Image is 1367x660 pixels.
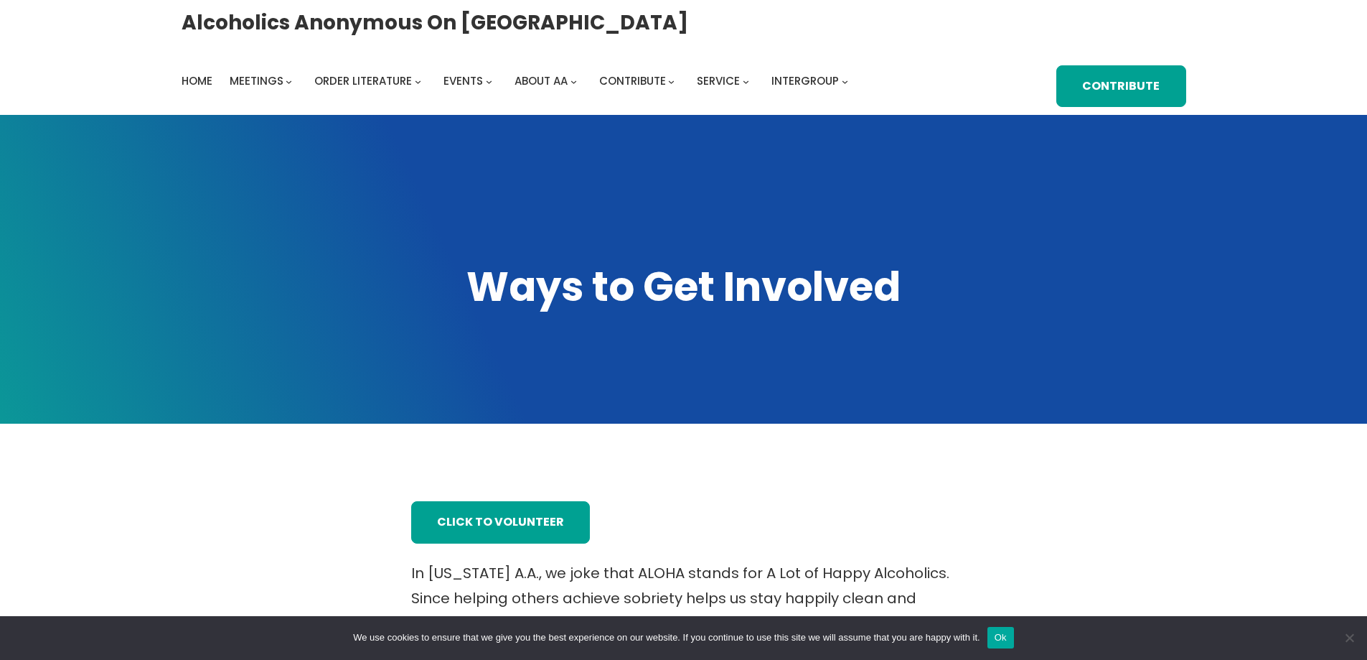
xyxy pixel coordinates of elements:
a: Service [697,71,740,91]
a: click to volunteer [411,501,590,544]
a: About AA [515,71,568,91]
button: Ok [987,627,1014,649]
span: Meetings [230,73,283,88]
span: Events [443,73,483,88]
nav: Intergroup [182,71,853,91]
a: Meetings [230,71,283,91]
a: Contribute [599,71,666,91]
span: We use cookies to ensure that we give you the best experience on our website. If you continue to ... [353,631,980,645]
button: Service submenu [743,78,749,84]
span: About AA [515,73,568,88]
span: Intergroup [771,73,839,88]
a: Alcoholics Anonymous on [GEOGRAPHIC_DATA] [182,5,688,40]
button: Events submenu [486,78,492,84]
button: About AA submenu [570,78,577,84]
span: No [1342,631,1356,645]
span: Home [182,73,212,88]
a: Intergroup [771,71,839,91]
span: Order Literature [314,73,412,88]
button: Meetings submenu [286,78,292,84]
span: Contribute [599,73,666,88]
button: Contribute submenu [668,78,675,84]
h1: Ways to Get Involved [182,260,1186,315]
a: Home [182,71,212,91]
a: Events [443,71,483,91]
span: Service [697,73,740,88]
a: Contribute [1056,65,1185,108]
button: Intergroup submenu [842,78,848,84]
button: Order Literature submenu [415,78,421,84]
